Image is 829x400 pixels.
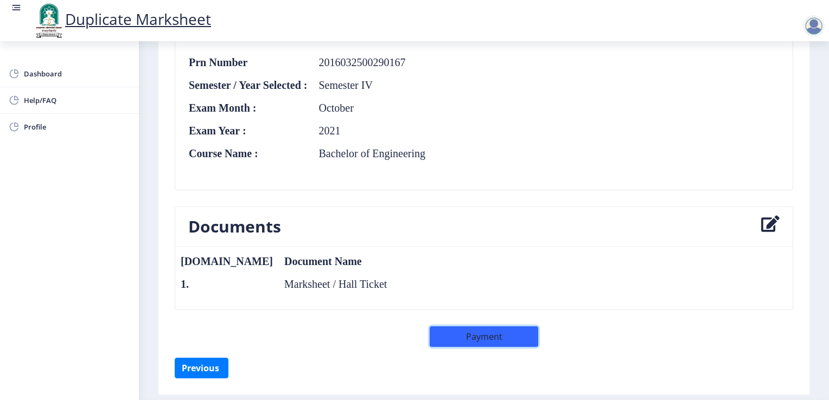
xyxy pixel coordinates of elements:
[24,120,130,133] span: Profile
[308,147,426,159] td: Bachelor of Engineering
[188,125,308,137] th: Exam Year :
[188,56,308,68] th: Prn Number
[273,255,387,267] td: Document Name
[273,278,387,290] td: Marksheet / Hall Ticket
[180,278,273,290] th: 1.
[33,9,211,29] a: Duplicate Marksheet
[188,79,308,91] th: Semester / Year Selected :
[188,102,308,114] th: Exam Month :
[308,79,426,91] td: Semester IV
[308,102,426,114] td: October
[180,255,273,267] th: [DOMAIN_NAME]
[33,2,65,39] img: logo
[308,56,426,68] td: 2016032500290167
[175,358,228,378] button: Previous ‍
[188,216,281,237] h3: Documents
[430,326,538,347] button: Payment
[188,147,308,159] th: Course Name :
[308,125,426,137] td: 2021
[24,67,130,80] span: Dashboard
[24,94,130,107] span: Help/FAQ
